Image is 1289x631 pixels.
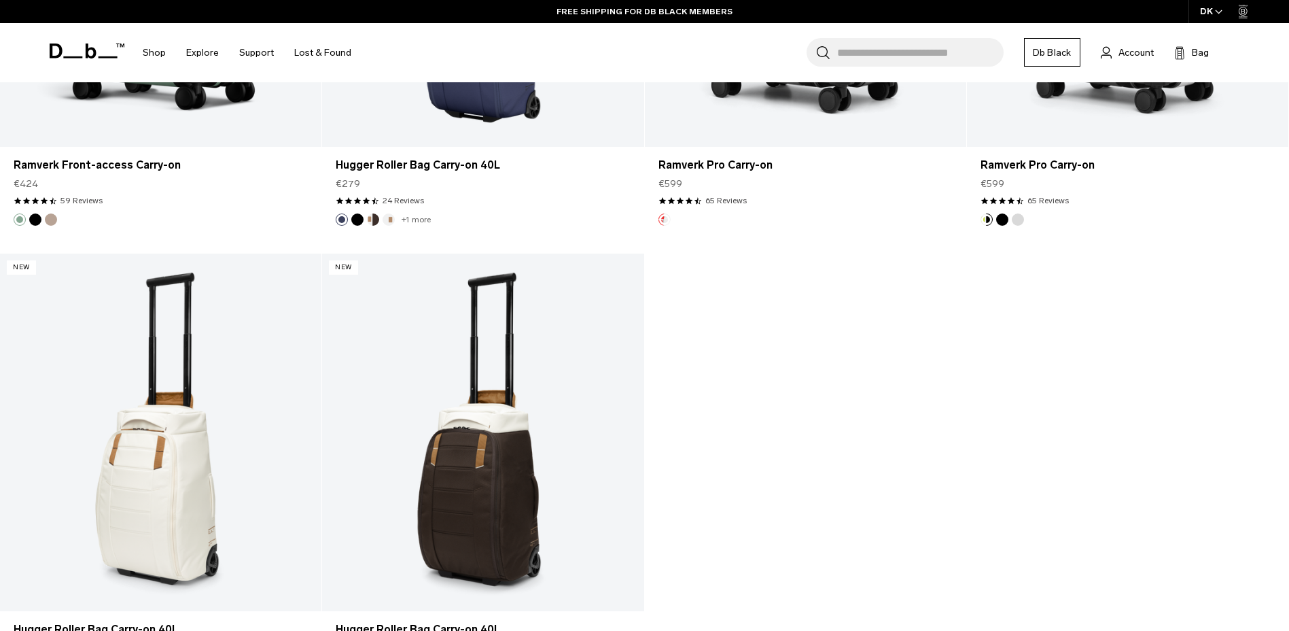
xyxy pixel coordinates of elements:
a: Hugger Roller Bag Carry-on 40L [336,157,630,173]
span: €599 [658,177,682,191]
a: Shop [143,29,166,77]
a: +1 more [402,215,431,224]
button: Bag [1174,44,1209,61]
span: Account [1118,46,1154,60]
a: 65 reviews [1027,194,1069,207]
button: Blue Hour [336,214,348,226]
button: Black Out [996,214,1008,226]
a: Ramverk Pro Carry-on [981,157,1275,173]
nav: Main Navigation [133,23,361,82]
button: Oatmilk [383,214,395,226]
a: Hugger Roller Bag Carry-on 40L [322,254,643,611]
button: Black Out [29,214,41,226]
a: Db Black [1024,38,1080,67]
button: Fogbow Beige [45,214,57,226]
a: 65 reviews [705,194,747,207]
span: €424 [14,177,38,191]
a: 59 reviews [60,194,103,207]
a: 24 reviews [383,194,424,207]
button: Silver [1012,214,1024,226]
button: Cappuccino [367,214,379,226]
a: Account [1101,44,1154,61]
button: Black Out [351,214,364,226]
button: Polestar Edt. [658,214,671,226]
p: New [7,260,36,275]
a: Ramverk Pro Carry-on [658,157,953,173]
button: Green Ray [14,214,26,226]
a: Explore [186,29,219,77]
a: Support [239,29,274,77]
button: Db x New Amsterdam Surf Association [981,214,993,226]
span: €599 [981,177,1004,191]
a: FREE SHIPPING FOR DB BLACK MEMBERS [557,5,732,18]
p: New [329,260,358,275]
a: Ramverk Front-access Carry-on [14,157,308,173]
a: Lost & Found [294,29,351,77]
span: Bag [1192,46,1209,60]
span: €279 [336,177,360,191]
